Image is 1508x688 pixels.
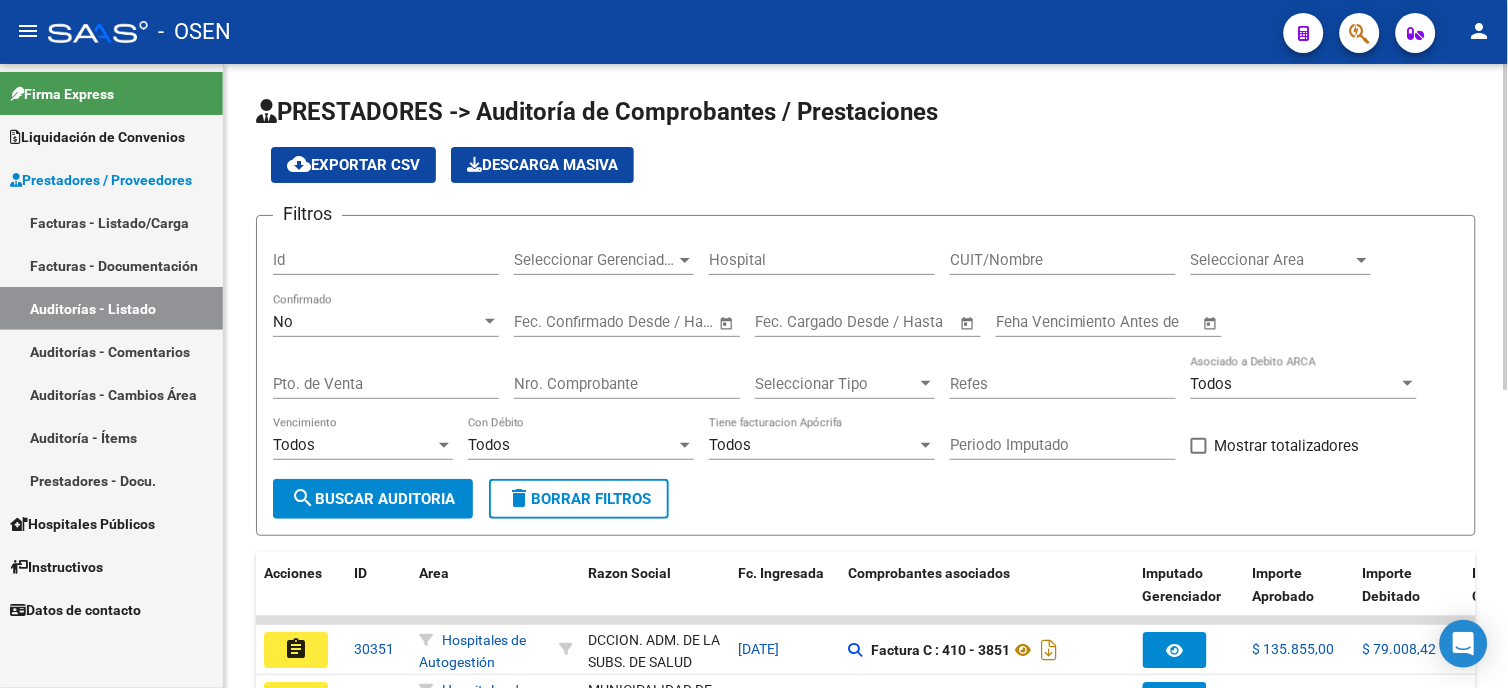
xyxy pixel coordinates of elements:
span: Liquidación de Convenios [10,126,185,148]
span: $ 135.855,00 [1253,641,1335,657]
datatable-header-cell: Importe Debitado [1355,552,1465,640]
span: Importe Aprobado [1253,565,1315,604]
datatable-header-cell: Area [411,552,551,640]
span: No [273,313,293,331]
span: Todos [709,436,751,454]
span: Borrar Filtros [507,490,651,508]
span: ID [354,565,367,581]
div: - 30707519378 [588,629,722,671]
span: Area [419,565,449,581]
span: PRESTADORES -> Auditoría de Comprobantes / Prestaciones [256,98,938,126]
button: Descarga Masiva [451,147,634,183]
span: Todos [273,436,315,454]
button: Borrar Filtros [489,479,669,519]
datatable-header-cell: Importe Aprobado [1245,552,1355,640]
app-download-masive: Descarga masiva de comprobantes (adjuntos) [451,147,634,183]
span: Hospitales Públicos [10,513,155,535]
i: Descargar documento [1036,634,1062,666]
span: Acciones [264,565,322,581]
mat-icon: delete [507,486,531,510]
span: Exportar CSV [287,156,420,174]
h3: Filtros [273,200,342,228]
div: Open Intercom Messenger [1440,620,1488,668]
button: Open calendar [716,312,739,335]
span: Datos de contacto [10,599,141,621]
input: Start date [514,313,579,331]
mat-icon: person [1468,19,1492,43]
span: Comprobantes asociados [848,565,1010,581]
span: Firma Express [10,83,114,105]
datatable-header-cell: ID [346,552,411,640]
span: Imputado Gerenciador [1143,565,1222,604]
button: Open calendar [1200,312,1223,335]
input: End date [838,313,935,331]
span: Seleccionar Gerenciador [514,251,676,269]
datatable-header-cell: Comprobantes asociados [840,552,1135,640]
span: Todos [1191,375,1233,393]
span: Razon Social [588,565,671,581]
button: Buscar Auditoria [273,479,473,519]
mat-icon: menu [16,19,40,43]
mat-icon: search [291,486,315,510]
datatable-header-cell: Razon Social [580,552,730,640]
span: [DATE] [738,641,779,657]
span: Buscar Auditoria [291,490,455,508]
datatable-header-cell: Acciones [256,552,346,640]
span: Todos [468,436,510,454]
span: Seleccionar Area [1191,251,1353,269]
span: $ 79.008,42 [1363,641,1437,657]
datatable-header-cell: Fc. Ingresada [730,552,840,640]
span: Prestadores / Proveedores [10,169,192,191]
mat-icon: cloud_download [287,152,311,176]
span: Instructivos [10,556,103,578]
span: Hospitales de Autogestión [419,632,526,671]
strong: Factura C : 410 - 3851 [871,642,1010,658]
span: Fc. Ingresada [738,565,824,581]
span: 30351 [354,641,394,657]
button: Open calendar [957,312,980,335]
input: End date [597,313,694,331]
span: Descarga Masiva [467,156,618,174]
input: Start date [755,313,820,331]
span: Mostrar totalizadores [1215,434,1360,458]
span: Seleccionar Tipo [755,375,917,393]
span: - OSEN [158,10,231,54]
mat-icon: assignment [284,637,308,661]
datatable-header-cell: Imputado Gerenciador [1135,552,1245,640]
span: Importe Debitado [1363,565,1421,604]
button: Exportar CSV [271,147,436,183]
